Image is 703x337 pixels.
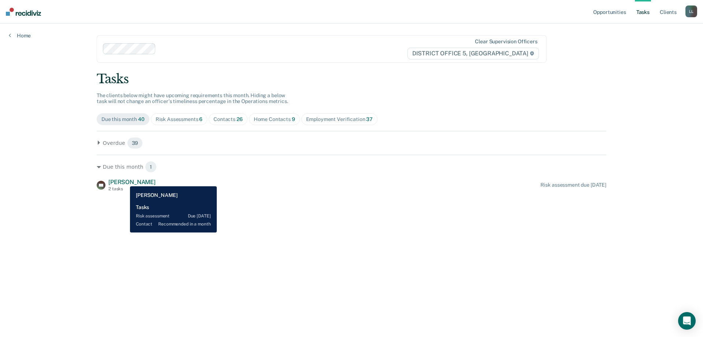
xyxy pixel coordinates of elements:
div: Clear supervision officers [475,39,537,45]
div: 2 tasks [108,186,156,191]
div: Overdue 39 [97,137,606,149]
span: 26 [237,116,243,122]
div: Risk assessment due [DATE] [540,182,606,188]
button: LL [685,6,697,17]
div: Due this month [101,116,145,122]
div: Due this month 1 [97,161,606,173]
span: 1 [145,161,157,173]
span: 37 [366,116,373,122]
div: Employment Verification [306,116,373,122]
span: DISTRICT OFFICE 5, [GEOGRAPHIC_DATA] [408,48,539,59]
div: Tasks [97,72,606,87]
span: 9 [292,116,295,122]
div: Risk Assessments [156,116,203,122]
div: L L [685,6,697,17]
div: Contacts [213,116,243,122]
span: 39 [127,137,143,149]
div: Home Contacts [254,116,295,122]
span: [PERSON_NAME] [108,179,156,186]
span: 40 [138,116,145,122]
span: 6 [199,116,202,122]
span: The clients below might have upcoming requirements this month. Hiding a below task will not chang... [97,92,288,105]
div: Open Intercom Messenger [678,312,696,330]
img: Recidiviz [6,8,41,16]
a: Home [9,32,31,39]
